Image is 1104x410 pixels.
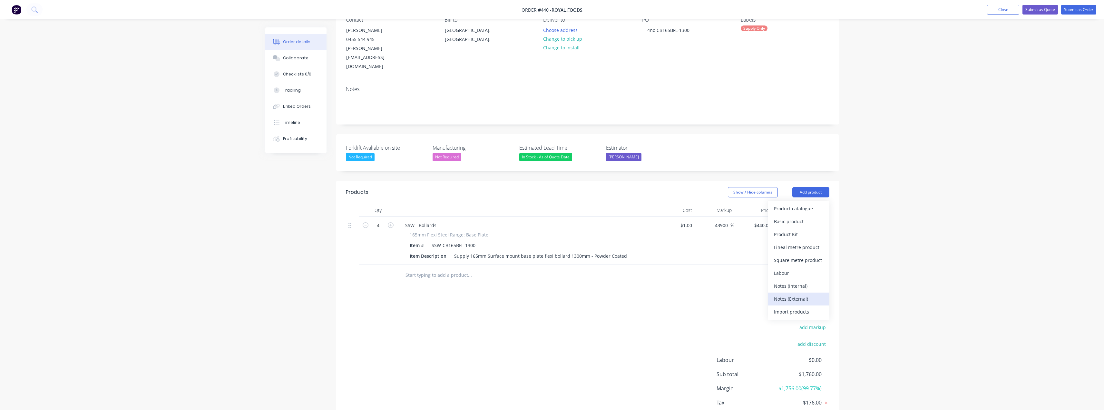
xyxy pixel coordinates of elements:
[346,144,426,152] label: Forklift Avaliable on site
[439,25,504,46] div: [GEOGRAPHIC_DATA], [GEOGRAPHIC_DATA],
[774,204,824,213] div: Product catalogue
[774,281,824,291] div: Notes (Internal)
[796,323,829,332] button: add markup
[717,356,774,364] span: Labour
[695,204,734,217] div: Markup
[642,25,695,35] div: 4no CB165BFL-1300
[410,231,488,238] span: 165mm Flexi Steel Range: Base Plate
[519,153,572,161] div: In Stock - As of Quote Date
[265,34,327,50] button: Order details
[774,356,821,364] span: $0.00
[346,35,400,44] div: 0455 544 945
[346,86,829,92] div: Notes
[346,26,400,35] div: [PERSON_NAME]
[774,307,824,316] div: Import products
[346,153,375,161] div: Not Required
[717,385,774,392] span: Margin
[346,44,400,71] div: [PERSON_NAME][EMAIL_ADDRESS][DOMAIN_NAME]
[283,71,311,77] div: Checklists 0/0
[717,370,774,378] span: Sub total
[741,17,829,23] div: Labels
[283,136,307,142] div: Profitability
[283,55,308,61] div: Collaborate
[741,25,767,31] div: Supply Only
[265,115,327,131] button: Timeline
[774,268,824,278] div: Labour
[283,39,310,45] div: Order details
[452,251,630,261] div: Supply 165mm Surface mount base plate flexi bollard 1300mm - Powder Coated
[717,399,774,406] span: Tax
[359,204,397,217] div: Qty
[606,144,687,152] label: Estimator
[642,17,730,23] div: PO
[774,255,824,265] div: Square metre product
[283,87,301,93] div: Tracking
[728,187,778,197] button: Show / Hide columns
[445,17,533,23] div: Bill to
[540,43,583,52] button: Change to install
[400,221,442,230] div: SSW - Bollards
[774,370,821,378] span: $1,760.00
[606,153,641,161] div: [PERSON_NAME]
[429,241,478,250] div: SSW-CB165BFL-1300
[405,269,534,282] input: Start typing to add a product...
[552,7,582,13] a: Royal Foods
[265,66,327,82] button: Checklists 0/0
[265,131,327,147] button: Profitability
[1061,5,1096,15] button: Submit as Order
[283,104,311,109] div: Linked Orders
[12,5,21,15] img: Factory
[519,144,600,152] label: Estimated Lead Time
[987,5,1019,15] button: Close
[655,204,695,217] div: Cost
[540,25,581,34] button: Choose address
[522,7,552,13] span: Order #440 -
[774,230,824,239] div: Product Kit
[1022,5,1058,15] button: Submit as Quote
[407,241,426,250] div: Item #
[433,144,513,152] label: Manufacturing
[774,243,824,252] div: Lineal metre product
[540,35,585,43] button: Change to pick up
[794,339,829,348] button: add discount
[265,82,327,98] button: Tracking
[543,17,631,23] div: Deliver to
[774,217,824,226] div: Basic product
[774,385,821,392] span: $1,756.00 ( 99.77 %)
[730,222,734,229] span: %
[346,188,368,196] div: Products
[265,50,327,66] button: Collaborate
[341,25,405,71] div: [PERSON_NAME]0455 544 945[PERSON_NAME][EMAIL_ADDRESS][DOMAIN_NAME]
[265,98,327,115] button: Linked Orders
[774,294,824,304] div: Notes (External)
[792,187,829,197] button: Add product
[445,26,498,44] div: [GEOGRAPHIC_DATA], [GEOGRAPHIC_DATA],
[774,399,821,406] span: $176.00
[433,153,461,161] div: Not Required
[734,204,774,217] div: Price
[283,120,300,125] div: Timeline
[346,17,434,23] div: Contact
[407,251,449,261] div: Item Description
